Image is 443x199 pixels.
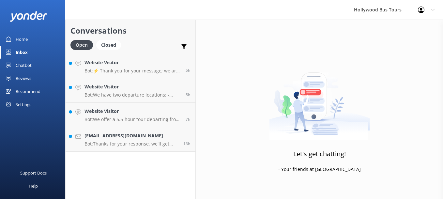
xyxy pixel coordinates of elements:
div: Home [16,33,28,46]
div: Help [29,179,38,192]
a: Website VisitorBot:We have two departure locations: - [STREET_ADDRESS]. Please check-in inside th... [66,78,195,103]
h4: Website Visitor [84,59,181,66]
p: - Your friends at [GEOGRAPHIC_DATA] [278,166,361,173]
div: Support Docs [20,166,47,179]
div: Reviews [16,72,31,85]
span: Sep 09 2025 06:39pm (UTC -07:00) America/Tijuana [183,141,191,146]
h4: Website Visitor [84,83,181,90]
img: yonder-white-logo.png [10,11,47,22]
a: Website VisitorBot:We offer a 5.5-hour tour departing from [GEOGRAPHIC_DATA] that includes a pre-... [66,103,195,127]
a: Open [70,41,96,48]
div: Recommend [16,85,40,98]
div: Settings [16,98,31,111]
p: Bot: ⚡ Thank you for your message; we are connecting you to a team member who will be with you sh... [84,68,181,74]
div: Chatbot [16,59,32,72]
span: Sep 10 2025 01:12am (UTC -07:00) America/Tijuana [186,116,191,122]
p: Bot: We offer a 5.5-hour tour departing from [GEOGRAPHIC_DATA] that includes a pre-recorded audio... [84,116,181,122]
div: Inbox [16,46,28,59]
a: [EMAIL_ADDRESS][DOMAIN_NAME]Bot:Thanks for your response, we'll get back to you as soon as we can... [66,127,195,152]
img: artwork of a man stealing a conversation from at giant smartphone [269,59,370,140]
h4: [EMAIL_ADDRESS][DOMAIN_NAME] [84,132,178,139]
h4: Website Visitor [84,108,181,115]
p: Bot: We have two departure locations: - [STREET_ADDRESS]. Please check-in inside the [GEOGRAPHIC_... [84,92,181,98]
p: Bot: Thanks for your response, we'll get back to you as soon as we can during opening hours. [84,141,178,147]
a: Closed [96,41,124,48]
h3: Let's get chatting! [293,149,346,159]
div: Closed [96,40,121,50]
span: Sep 10 2025 02:56am (UTC -07:00) America/Tijuana [186,68,191,73]
span: Sep 10 2025 02:47am (UTC -07:00) America/Tijuana [186,92,191,98]
div: Open [70,40,93,50]
h2: Conversations [70,24,191,37]
a: Website VisitorBot:⚡ Thank you for your message; we are connecting you to a team member who will ... [66,54,195,78]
